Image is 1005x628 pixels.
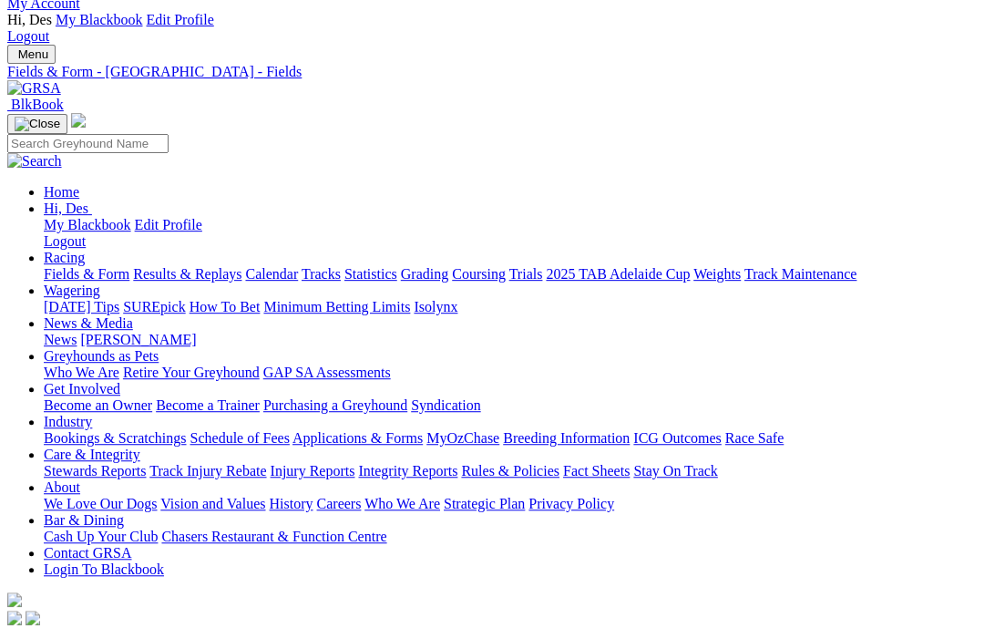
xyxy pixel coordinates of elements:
[7,28,49,44] a: Logout
[160,496,265,511] a: Vision and Values
[344,266,397,282] a: Statistics
[44,561,164,577] a: Login To Blackbook
[80,332,196,347] a: [PERSON_NAME]
[411,397,480,413] a: Syndication
[44,217,131,232] a: My Blackbook
[156,397,260,413] a: Become a Trainer
[44,266,998,283] div: Racing
[269,496,313,511] a: History
[633,463,717,479] a: Stay On Track
[44,463,146,479] a: Stewards Reports
[44,315,133,331] a: News & Media
[316,496,361,511] a: Careers
[44,332,998,348] div: News & Media
[44,463,998,479] div: Care & Integrity
[44,250,85,265] a: Racing
[44,397,998,414] div: Get Involved
[546,266,690,282] a: 2025 TAB Adelaide Cup
[7,114,67,134] button: Toggle navigation
[44,479,80,495] a: About
[56,12,143,27] a: My Blackbook
[452,266,506,282] a: Coursing
[633,430,721,446] a: ICG Outcomes
[401,266,448,282] a: Grading
[44,299,119,314] a: [DATE] Tips
[161,529,386,544] a: Chasers Restaurant & Function Centre
[44,201,88,216] span: Hi, Des
[44,332,77,347] a: News
[7,64,998,80] a: Fields & Form - [GEOGRAPHIC_DATA] - Fields
[11,97,64,112] span: BlkBook
[44,529,998,545] div: Bar & Dining
[7,97,64,112] a: BlkBook
[44,201,92,216] a: Hi, Des
[270,463,354,479] a: Injury Reports
[7,80,61,97] img: GRSA
[263,397,407,413] a: Purchasing a Greyhound
[44,430,998,447] div: Industry
[292,430,423,446] a: Applications & Forms
[44,545,131,561] a: Contact GRSA
[44,430,186,446] a: Bookings & Scratchings
[44,233,86,249] a: Logout
[44,217,998,250] div: Hi, Des
[146,12,213,27] a: Edit Profile
[26,611,40,625] img: twitter.svg
[149,463,266,479] a: Track Injury Rebate
[190,299,261,314] a: How To Bet
[563,463,630,479] a: Fact Sheets
[358,463,457,479] a: Integrity Reports
[44,299,998,315] div: Wagering
[190,430,289,446] a: Schedule of Fees
[7,45,56,64] button: Toggle navigation
[7,12,998,45] div: My Account
[7,611,22,625] img: facebook.svg
[461,463,559,479] a: Rules & Policies
[302,266,341,282] a: Tracks
[7,153,62,170] img: Search
[44,365,119,380] a: Who We Are
[44,348,159,364] a: Greyhounds as Pets
[263,299,410,314] a: Minimum Betting Limits
[44,184,79,200] a: Home
[503,430,630,446] a: Breeding Information
[133,266,241,282] a: Results & Replays
[44,512,124,528] a: Bar & Dining
[414,299,457,314] a: Isolynx
[44,496,998,512] div: About
[44,397,152,413] a: Become an Owner
[44,529,158,544] a: Cash Up Your Club
[7,592,22,607] img: logo-grsa-white.png
[528,496,614,511] a: Privacy Policy
[263,365,391,380] a: GAP SA Assessments
[44,365,998,381] div: Greyhounds as Pets
[44,283,100,298] a: Wagering
[44,447,140,462] a: Care & Integrity
[7,12,52,27] span: Hi, Des
[245,266,298,282] a: Calendar
[426,430,499,446] a: MyOzChase
[71,113,86,128] img: logo-grsa-white.png
[724,430,783,446] a: Race Safe
[508,266,542,282] a: Trials
[744,266,856,282] a: Track Maintenance
[44,414,92,429] a: Industry
[7,134,169,153] input: Search
[123,299,185,314] a: SUREpick
[18,47,48,61] span: Menu
[123,365,260,380] a: Retire Your Greyhound
[364,496,440,511] a: Who We Are
[44,266,129,282] a: Fields & Form
[15,117,60,131] img: Close
[693,266,741,282] a: Weights
[135,217,202,232] a: Edit Profile
[44,496,157,511] a: We Love Our Dogs
[44,381,120,396] a: Get Involved
[444,496,525,511] a: Strategic Plan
